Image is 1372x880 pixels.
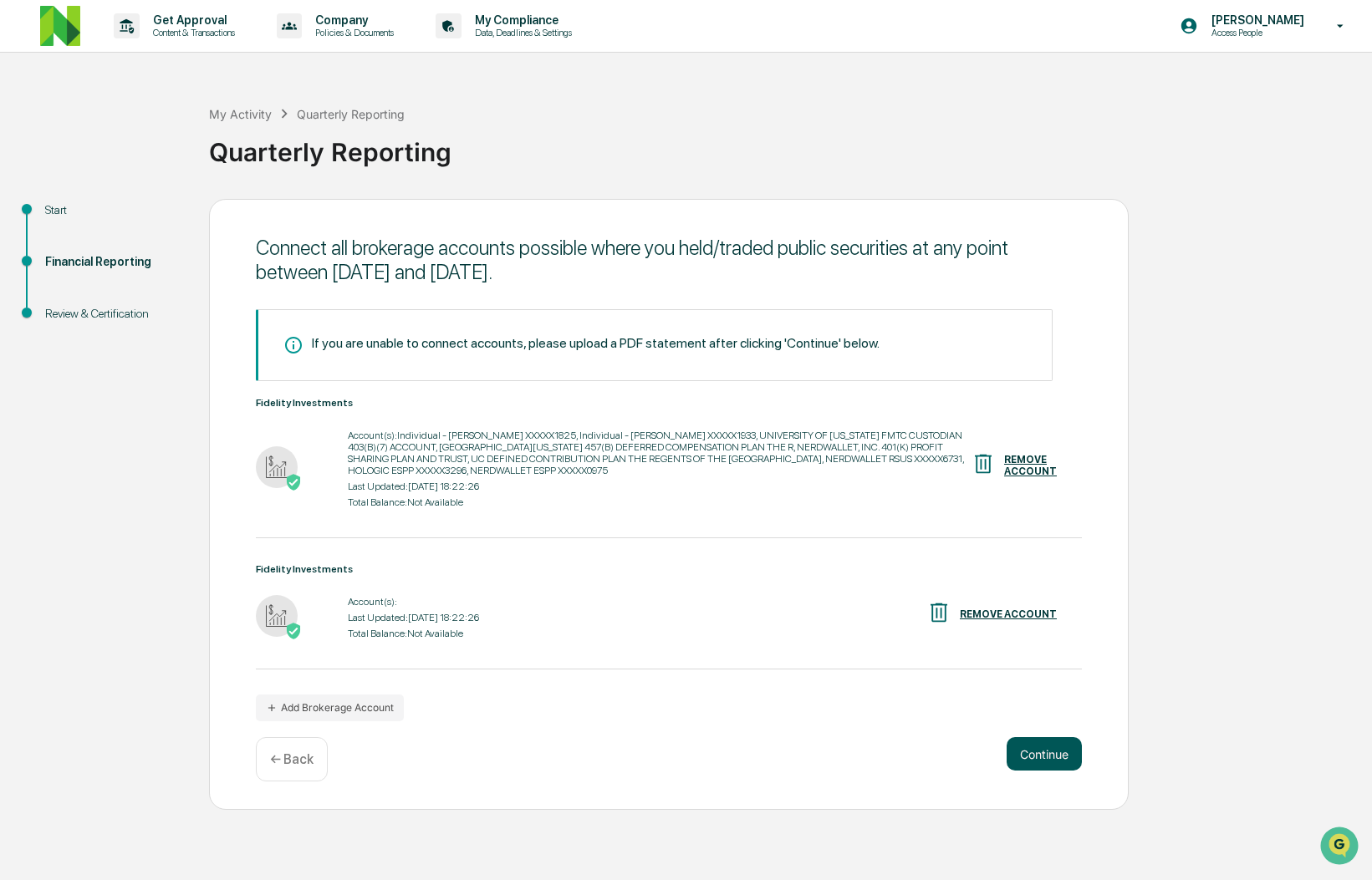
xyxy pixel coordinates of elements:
div: Quarterly Reporting [209,124,1364,167]
div: Fidelity Investments [256,563,1082,575]
p: Get Approval [140,13,243,27]
img: REMOVE ACCOUNT [971,451,996,476]
div: 🖐️ [17,212,30,226]
span: Pylon [166,283,202,296]
p: Access People [1198,27,1313,38]
div: 🗄️ [121,212,135,226]
div: 🔎 [17,244,30,257]
div: If you are unable to connect accounts, please upload a PDF statement after clicking 'Continue' be... [312,335,880,351]
a: 🔎Data Lookup [10,236,112,266]
div: Total Balance: Not Available [348,628,479,639]
p: How can we help? [17,35,304,62]
img: Fidelity Investments - Active [256,446,298,488]
button: Start new chat [284,133,304,153]
iframe: Open customer support [1318,825,1364,870]
span: Preclearance [33,211,108,227]
div: My Activity [209,107,272,121]
div: Start [45,201,182,219]
div: Start new chat [57,128,274,145]
p: Policies & Documents [302,27,402,38]
div: REMOVE ACCOUNT [960,608,1057,620]
img: Active [285,474,302,491]
div: Connect all brokerage accounts possible where you held/traded public securities at any point betw... [256,236,1082,284]
a: 🖐️Preclearance [10,204,115,234]
img: Fidelity Investments - Active [256,595,298,637]
img: REMOVE ACCOUNT [926,600,951,625]
div: Account(s): [348,596,479,608]
p: Company [302,13,402,27]
a: 🗄️Attestations [115,204,214,234]
div: Financial Reporting [45,253,182,271]
button: Continue [1007,737,1082,771]
div: Fidelity Investments [256,397,1082,409]
p: ← Back [270,751,314,767]
a: Powered byPylon [118,282,202,296]
div: Quarterly Reporting [297,107,405,121]
div: REMOVE ACCOUNT [1004,454,1057,477]
div: Last Updated: [DATE] 18:22:26 [348,612,479,623]
p: [PERSON_NAME] [1198,13,1313,27]
div: Last Updated: [DATE] 18:22:26 [348,481,971,492]
img: logo [40,6,80,46]
div: Review & Certification [45,305,182,323]
div: Account(s): Individual - [PERSON_NAME] XXXXX1825, Individual - [PERSON_NAME] XXXXX1933, UNIVERSIT... [348,430,971,476]
span: Data Lookup [33,242,105,259]
img: 1746055101610-c473b297-6a78-478c-a979-82029cc54cd1 [17,128,47,158]
p: Data, Deadlines & Settings [462,27,580,38]
p: Content & Transactions [140,27,243,38]
div: We're available if you need us! [57,145,212,158]
p: My Compliance [462,13,580,27]
div: Total Balance: Not Available [348,496,971,508]
button: Add Brokerage Account [256,694,404,721]
img: Active [285,623,302,639]
span: Attestations [138,211,207,227]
